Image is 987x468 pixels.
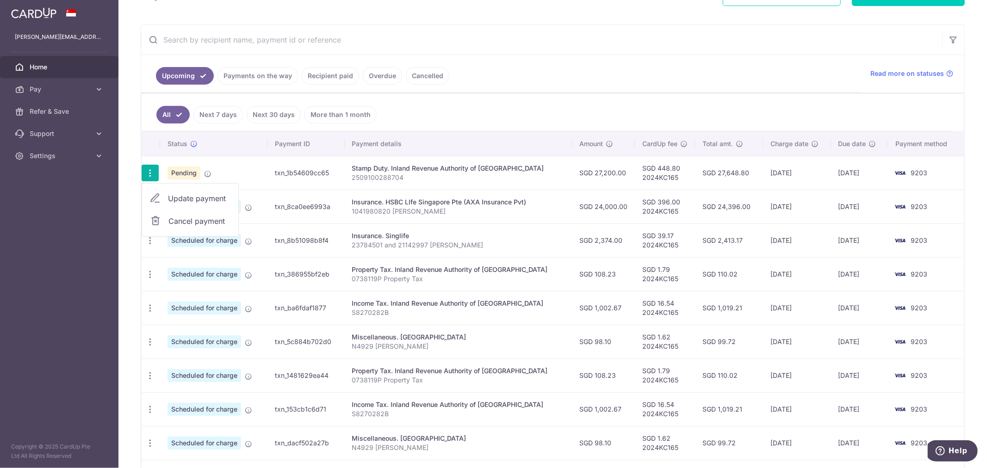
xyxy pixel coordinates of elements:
[352,308,565,317] p: S8270282B
[911,439,928,447] span: 9203
[770,139,808,148] span: Charge date
[635,325,695,358] td: SGD 1.62 2024KC165
[30,151,91,160] span: Settings
[695,190,763,223] td: SGD 24,396.00
[247,106,301,123] a: Next 30 days
[831,223,888,257] td: [DATE]
[168,437,241,450] span: Scheduled for charge
[168,369,241,382] span: Scheduled for charge
[168,234,241,247] span: Scheduled for charge
[406,67,449,85] a: Cancelled
[695,358,763,392] td: SGD 110.02
[635,426,695,460] td: SGD 1.62 2024KC165
[911,169,928,177] span: 9203
[352,265,565,274] div: Property Tax. Inland Revenue Authority of [GEOGRAPHIC_DATA]
[168,139,187,148] span: Status
[572,426,635,460] td: SGD 98.10
[831,358,888,392] td: [DATE]
[911,236,928,244] span: 9203
[702,139,733,148] span: Total amt.
[891,336,909,347] img: Bank Card
[911,338,928,345] span: 9203
[911,371,928,379] span: 9203
[267,358,344,392] td: txn_1481629ea44
[168,166,200,179] span: Pending
[572,325,635,358] td: SGD 98.10
[695,223,763,257] td: SGD 2,413.17
[352,164,565,173] div: Stamp Duty. Inland Revenue Authority of [GEOGRAPHIC_DATA]
[15,32,104,42] p: [PERSON_NAME][EMAIL_ADDRESS][DOMAIN_NAME]
[635,190,695,223] td: SGD 396.00 2024KC165
[572,257,635,291] td: SGD 108.23
[695,325,763,358] td: SGD 99.72
[763,223,831,257] td: [DATE]
[635,358,695,392] td: SGD 1.79 2024KC165
[695,156,763,190] td: SGD 27,648.80
[193,106,243,123] a: Next 7 days
[763,426,831,460] td: [DATE]
[30,107,91,116] span: Refer & Save
[267,156,344,190] td: txn_1b54609cc65
[267,392,344,426] td: txn_153cb1c6d71
[352,231,565,240] div: Insurance. Singlife
[642,139,677,148] span: CardUp fee
[30,85,91,94] span: Pay
[267,223,344,257] td: txn_8b51098b8f4
[168,335,241,348] span: Scheduled for charge
[831,156,888,190] td: [DATE]
[352,274,565,283] p: 0738119P Property Tax
[352,173,565,182] p: 2509100288704
[352,400,565,409] div: Income Tax. Inland Revenue Authority of [GEOGRAPHIC_DATA]
[635,392,695,426] td: SGD 16.54 2024KC165
[11,7,56,18] img: CardUp
[763,291,831,325] td: [DATE]
[352,333,565,342] div: Miscellaneous. [GEOGRAPHIC_DATA]
[891,437,909,449] img: Bank Card
[267,325,344,358] td: txn_5c884b702d0
[352,366,565,376] div: Property Tax. Inland Revenue Authority of [GEOGRAPHIC_DATA]
[352,434,565,443] div: Miscellaneous. [GEOGRAPHIC_DATA]
[352,299,565,308] div: Income Tax. Inland Revenue Authority of [GEOGRAPHIC_DATA]
[870,69,953,78] a: Read more on statuses
[695,257,763,291] td: SGD 110.02
[831,190,888,223] td: [DATE]
[763,190,831,223] td: [DATE]
[635,156,695,190] td: SGD 448.80 2024KC165
[888,132,964,156] th: Payment method
[891,370,909,381] img: Bank Card
[352,342,565,351] p: N4929 [PERSON_NAME]
[635,257,695,291] td: SGD 1.79 2024KC165
[267,132,344,156] th: Payment ID
[891,201,909,212] img: Bank Card
[635,291,695,325] td: SGD 16.54 2024KC165
[763,257,831,291] td: [DATE]
[695,392,763,426] td: SGD 1,019.21
[352,197,565,207] div: Insurance. HSBC LIfe Singapore Pte (AXA Insurance Pvt)
[156,106,190,123] a: All
[141,25,942,55] input: Search by recipient name, payment id or reference
[352,443,565,452] p: N4929 [PERSON_NAME]
[352,409,565,419] p: S8270282B
[302,67,359,85] a: Recipient paid
[911,405,928,413] span: 9203
[363,67,402,85] a: Overdue
[911,304,928,312] span: 9203
[352,376,565,385] p: 0738119P Property Tax
[30,129,91,138] span: Support
[267,190,344,223] td: txn_8ca0ee6993a
[572,392,635,426] td: SGD 1,002.67
[763,358,831,392] td: [DATE]
[352,240,565,250] p: 23784501 and 21142997 [PERSON_NAME]
[831,325,888,358] td: [DATE]
[156,67,214,85] a: Upcoming
[267,291,344,325] td: txn_ba6fdaf1877
[838,139,866,148] span: Due date
[831,291,888,325] td: [DATE]
[831,257,888,291] td: [DATE]
[763,325,831,358] td: [DATE]
[891,404,909,415] img: Bank Card
[870,69,944,78] span: Read more on statuses
[891,235,909,246] img: Bank Card
[763,156,831,190] td: [DATE]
